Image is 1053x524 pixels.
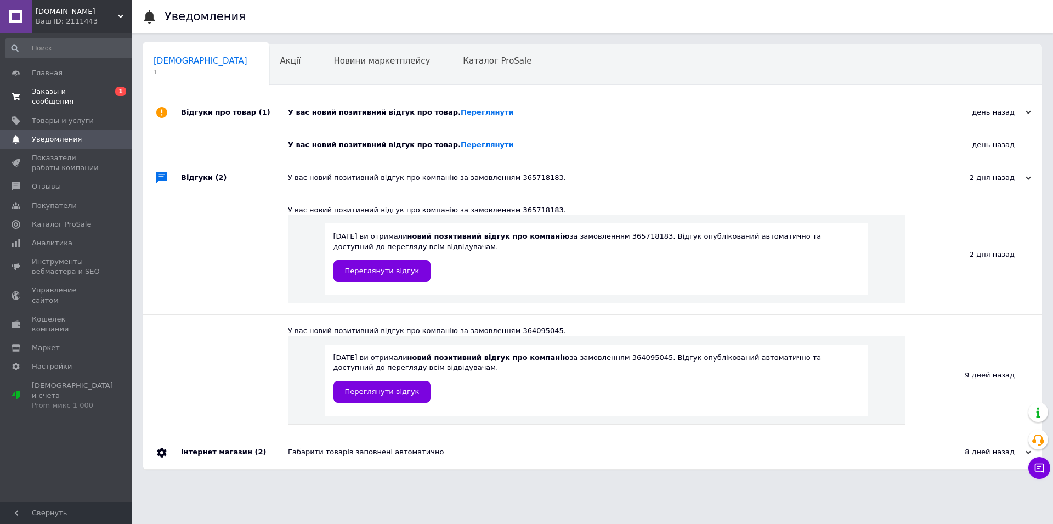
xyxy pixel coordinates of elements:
div: день назад [905,129,1042,161]
b: новий позитивний відгук про компанію [407,232,570,240]
span: Переглянути відгук [345,267,420,275]
div: [DATE] ви отримали за замовленням 365718183. Відгук опублікований автоматично та доступний до пер... [333,232,860,281]
span: Каталог ProSale [463,56,531,66]
div: Габарити товарів заповнені автоматично [288,447,921,457]
div: Інтернет магазин [181,436,288,469]
span: Отзывы [32,182,61,191]
span: Акції [280,56,301,66]
span: Уведомления [32,134,82,144]
span: 1 [115,87,126,96]
span: Управление сайтом [32,285,101,305]
span: (2) [216,173,227,182]
div: Відгуки [181,161,288,194]
div: У вас новий позитивний відгук про товар. [288,140,905,150]
div: [DATE] ви отримали за замовленням 364095045. Відгук опублікований автоматично та доступний до пер... [333,353,860,403]
div: Prom микс 1 000 [32,401,113,410]
span: ALLBELLS.IN.UA [36,7,118,16]
span: Переглянути відгук [345,387,420,396]
div: У вас новий позитивний відгук про компанію за замовленням 364095045. [288,326,905,336]
span: Показатели работы компании [32,153,101,173]
div: 9 дней назад [905,315,1042,435]
div: день назад [921,108,1031,117]
span: [DEMOGRAPHIC_DATA] [154,56,247,66]
a: Переглянути [461,108,514,116]
span: Главная [32,68,63,78]
div: У вас новий позитивний відгук про компанію за замовленням 365718183. [288,173,921,183]
span: (2) [254,448,266,456]
a: Переглянути відгук [333,381,431,403]
div: 8 дней назад [921,447,1031,457]
span: Маркет [32,343,60,353]
div: Відгуки про товар [181,96,288,129]
span: Настройки [32,362,72,371]
span: Аналитика [32,238,72,248]
div: У вас новий позитивний відгук про товар. [288,108,921,117]
span: (1) [259,108,270,116]
span: Инструменты вебмастера и SEO [32,257,101,277]
div: У вас новий позитивний відгук про компанію за замовленням 365718183. [288,205,905,215]
div: 2 дня назад [905,194,1042,314]
span: Товары и услуги [32,116,94,126]
a: Переглянути [461,140,514,149]
input: Поиск [5,38,135,58]
div: 2 дня назад [921,173,1031,183]
span: Покупатели [32,201,77,211]
a: Переглянути відгук [333,260,431,282]
div: Ваш ID: 2111443 [36,16,132,26]
span: [DEMOGRAPHIC_DATA] и счета [32,381,113,411]
b: новий позитивний відгук про компанію [407,353,570,362]
span: Каталог ProSale [32,219,91,229]
span: 1 [154,68,247,76]
span: Заказы и сообщения [32,87,101,106]
button: Чат с покупателем [1028,457,1050,479]
span: Новини маркетплейсу [333,56,430,66]
h1: Уведомления [165,10,246,23]
span: Кошелек компании [32,314,101,334]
